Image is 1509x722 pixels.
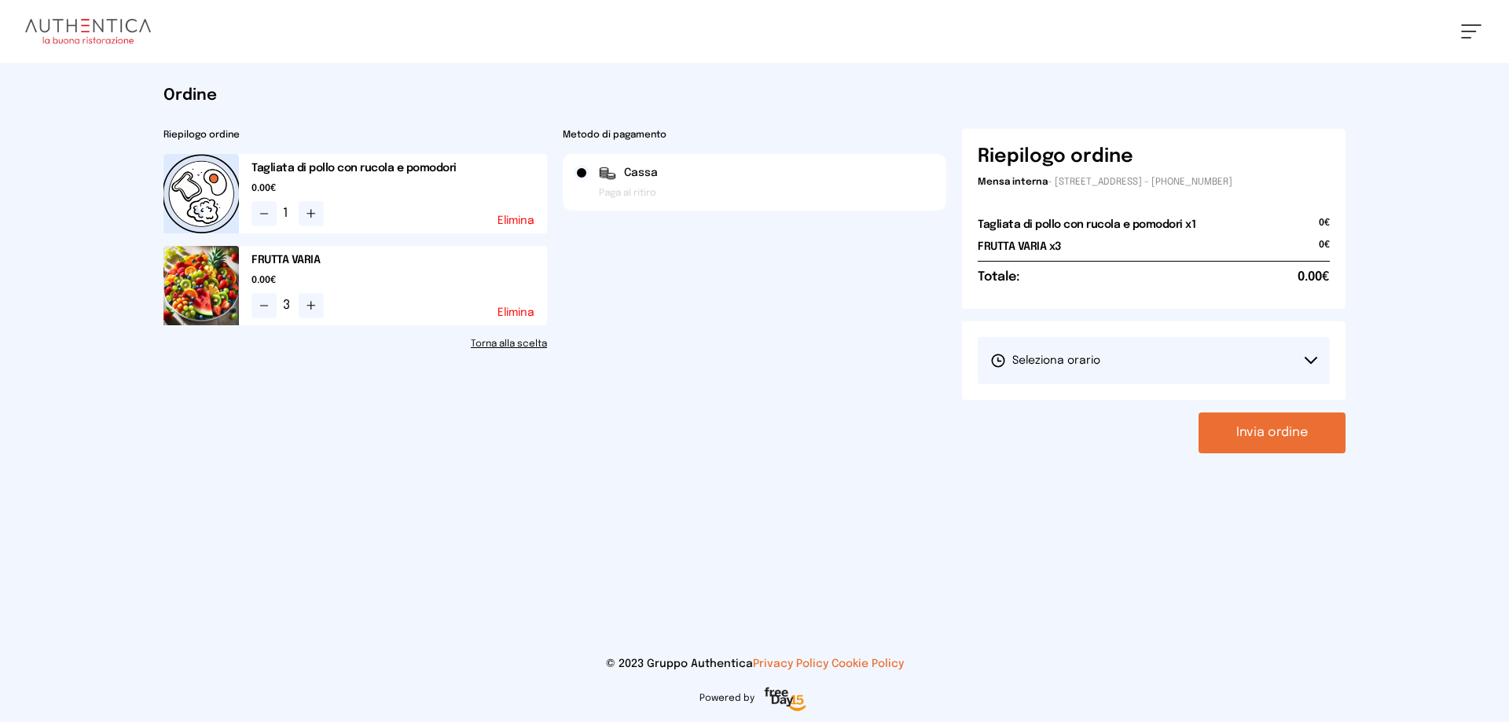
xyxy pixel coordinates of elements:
[283,296,292,315] span: 3
[25,656,1484,672] p: © 2023 Gruppo Authentica
[1319,239,1330,261] span: 0€
[497,215,534,226] button: Elimina
[163,154,239,233] img: placeholder-product.5564ca1.png
[832,658,904,669] a: Cookie Policy
[563,129,946,141] h2: Metodo di pagamento
[978,145,1133,170] h6: Riepilogo ordine
[978,268,1019,287] h6: Totale:
[251,252,547,268] h2: FRUTTA VARIA
[251,160,547,176] h2: Tagliata di pollo con rucola e pomodori
[1319,217,1330,239] span: 0€
[761,684,810,716] img: logo-freeday.3e08031.png
[163,129,547,141] h2: Riepilogo ordine
[163,85,1346,107] h1: Ordine
[497,307,534,318] button: Elimina
[599,187,656,200] span: Paga al ritiro
[1199,412,1346,453] button: Invia ordine
[624,165,658,181] span: Cassa
[990,353,1100,368] span: Seleziona orario
[699,692,754,705] span: Powered by
[978,217,1195,233] h2: Tagliata di pollo con rucola e pomodori x1
[251,182,547,195] span: 0.00€
[753,658,828,669] a: Privacy Policy
[978,337,1330,384] button: Seleziona orario
[283,204,292,223] span: 1
[978,178,1048,187] span: Mensa interna
[978,176,1330,189] p: - [STREET_ADDRESS] - [PHONE_NUMBER]
[251,274,547,287] span: 0.00€
[978,239,1061,255] h2: FRUTTA VARIA x3
[163,338,547,350] a: Torna alla scelta
[1298,268,1330,287] span: 0.00€
[163,246,239,325] img: media
[25,19,151,44] img: logo.8f33a47.png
